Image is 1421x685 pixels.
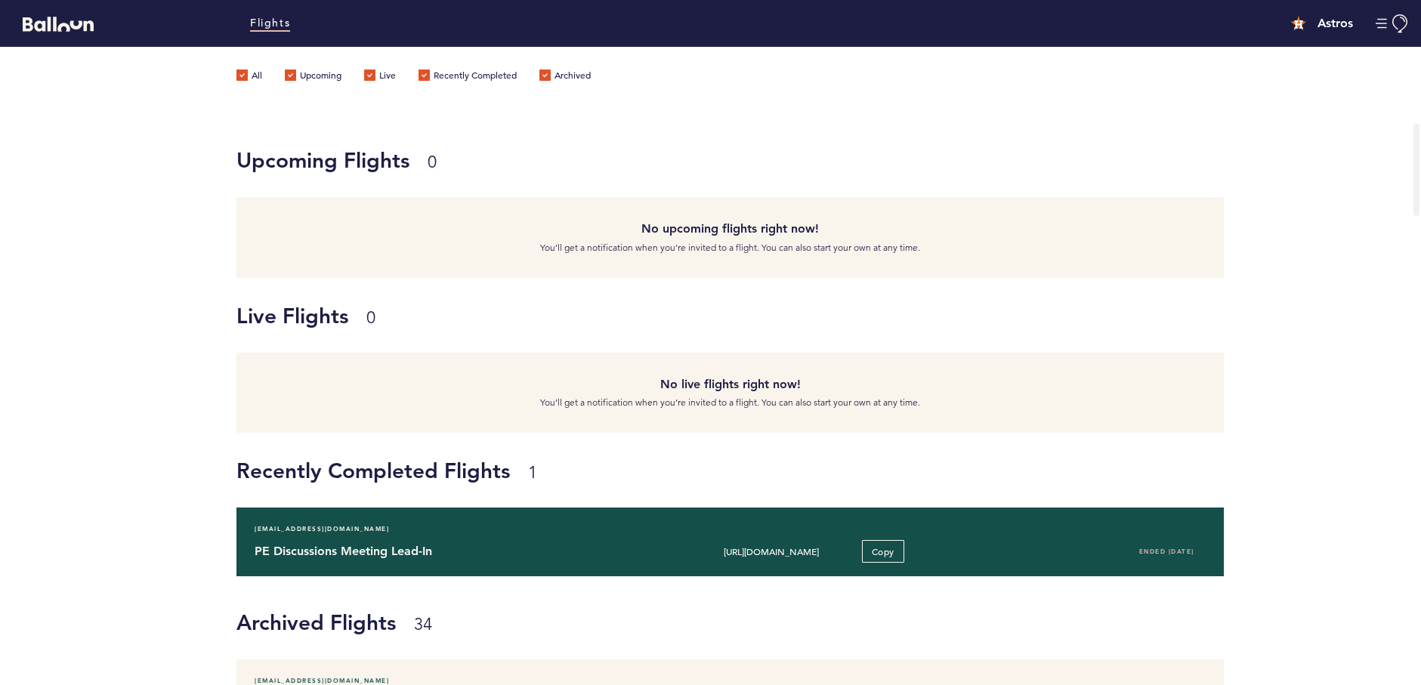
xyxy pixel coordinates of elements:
h1: Archived Flights [236,607,1410,637]
p: You’ll get a notification when you’re invited to a flight. You can also start your own at any time. [248,395,1212,410]
p: You’ll get a notification when you’re invited to a flight. You can also start your own at any time. [248,240,1212,255]
label: Recently Completed [419,69,517,85]
button: Copy [862,540,904,563]
span: Ended [DATE] [1139,548,1194,555]
small: 0 [366,307,375,328]
a: Flights [250,15,290,32]
small: 1 [528,462,537,483]
span: [EMAIL_ADDRESS][DOMAIN_NAME] [255,521,389,536]
a: Balloon [11,15,94,31]
label: All [236,69,262,85]
small: 34 [414,614,432,634]
label: Archived [539,69,591,85]
label: Upcoming [285,69,341,85]
svg: Balloon [23,17,94,32]
h4: PE Discussions Meeting Lead-In [255,542,638,560]
small: 0 [428,152,437,172]
h1: Recently Completed Flights [236,455,1410,486]
h4: No live flights right now! [248,375,1212,393]
h4: Astros [1318,14,1353,32]
span: Copy [872,545,894,557]
h1: Upcoming Flights [236,145,1212,175]
label: Live [364,69,396,85]
h1: Live Flights [236,301,1212,331]
button: Manage Account [1376,14,1410,33]
h4: No upcoming flights right now! [248,220,1212,238]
